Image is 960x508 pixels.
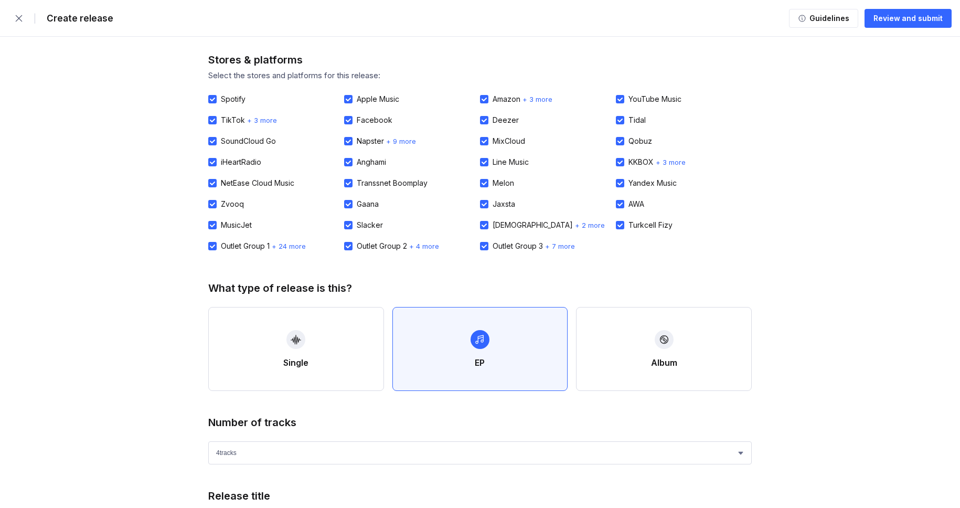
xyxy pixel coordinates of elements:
[628,137,652,145] div: Qobuz
[221,221,252,229] div: MusicJet
[576,307,752,391] button: Album
[357,116,392,124] div: Facebook
[628,200,644,208] div: AWA
[357,95,399,103] div: Apple Music
[628,221,673,229] div: Turkcell Fizy
[493,179,514,187] div: Melon
[221,95,246,103] div: Spotify
[357,137,384,145] div: Napster
[221,200,244,208] div: Zvooq
[628,95,681,103] div: YouTube Music
[208,490,270,502] div: Release title
[545,242,575,250] span: + 7 more
[493,221,573,229] div: [DEMOGRAPHIC_DATA]
[651,357,677,368] div: Album
[40,13,113,24] div: Create release
[221,116,245,124] div: TikTok
[475,357,485,368] div: EP
[221,158,261,166] div: iHeartRadio
[493,242,543,250] div: Outlet Group 3
[873,13,943,24] div: Review and submit
[409,242,439,250] span: + 4 more
[628,116,646,124] div: Tidal
[806,13,849,24] div: Guidelines
[221,137,276,145] div: SoundCloud Go
[493,137,525,145] div: MixCloud
[575,221,605,229] span: + 2 more
[357,158,386,166] div: Anghami
[656,158,686,166] span: + 3 more
[493,116,519,124] div: Deezer
[357,221,383,229] div: Slacker
[789,9,858,28] button: Guidelines
[628,179,677,187] div: Yandex Music
[208,70,752,80] div: Select the stores and platforms for this release:
[221,242,270,250] div: Outlet Group 1
[357,242,407,250] div: Outlet Group 2
[493,158,529,166] div: Line Music
[283,357,308,368] div: Single
[392,307,568,391] button: EP
[522,95,552,103] span: + 3 more
[357,200,379,208] div: Gaana
[208,307,384,391] button: Single
[208,282,352,294] div: What type of release is this?
[865,9,952,28] button: Review and submit
[208,416,296,429] div: Number of tracks
[357,179,428,187] div: Transsnet Boomplay
[493,200,515,208] div: Jaxsta
[208,54,303,66] div: Stores & platforms
[34,13,36,24] div: |
[493,95,520,103] div: Amazon
[386,137,416,145] span: + 9 more
[272,242,306,250] span: + 24 more
[628,158,654,166] div: KKBOX
[221,179,294,187] div: NetEase Cloud Music
[247,116,277,124] span: + 3 more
